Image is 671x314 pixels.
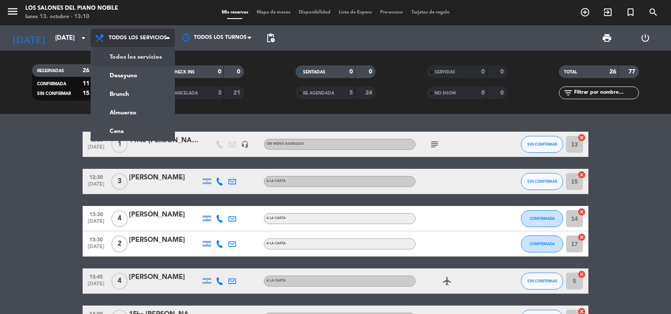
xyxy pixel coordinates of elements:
span: Pre-acceso [376,10,407,15]
button: menu [6,5,19,21]
span: 13:45 [86,271,107,281]
strong: 0 [481,90,485,96]
button: SIN CONFIRMAR [521,273,563,290]
i: cancel [577,171,586,179]
span: SIN CONFIRMAR [37,92,71,96]
span: CONFIRMADA [37,82,66,86]
span: Tarjetas de regalo [407,10,454,15]
span: RE AGENDADA [303,91,334,95]
span: 1 [111,136,128,153]
strong: 26 [83,68,89,73]
span: CONFIRMADA [530,241,555,246]
span: CANCELADA [172,91,198,95]
strong: 0 [500,69,505,75]
i: headset_mic [241,141,249,148]
span: A LA CARTA [266,279,286,282]
span: 3 [111,173,128,190]
span: pending_actions [266,33,276,43]
strong: 0 [369,69,374,75]
span: SENTADAS [303,70,325,74]
a: Todos los servicios [91,48,174,66]
strong: 0 [500,90,505,96]
div: Los Salones del Piano Nobile [25,4,118,13]
strong: 5 [349,90,353,96]
div: [PERSON_NAME] [129,235,201,246]
i: arrow_drop_down [78,33,89,43]
i: menu [6,5,19,18]
span: SIN CONFIRMAR [527,279,557,283]
span: RESERVADAS [37,69,64,73]
strong: 0 [237,69,242,75]
span: A LA CARTA [266,179,286,183]
span: [DATE] [86,281,107,291]
strong: 26 [609,69,616,75]
span: SIN CONFIRMAR [527,142,557,146]
input: Filtrar por nombre... [573,88,639,97]
span: Sin menú asignado [266,142,304,146]
span: Mapa de mesas [252,10,295,15]
i: filter_list [563,88,573,98]
a: Desayuno [91,66,174,85]
i: turned_in_not [625,7,636,17]
span: SIN CONFIRMAR [527,179,557,184]
span: [DATE] [86,181,107,191]
span: A LA CARTA [266,217,286,220]
span: SERVIDAS [435,70,455,74]
strong: 3 [218,90,221,96]
span: Lista de Espera [335,10,376,15]
span: 2 [111,235,128,252]
button: SIN CONFIRMAR [521,173,563,190]
span: TOTAL [564,70,577,74]
strong: 24 [365,90,374,96]
i: add_circle_outline [580,7,590,17]
div: lunes 13. octubre - 13:10 [25,13,118,21]
span: Todos los servicios [109,35,167,41]
button: SIN CONFIRMAR [521,136,563,153]
span: [DATE] [86,219,107,228]
i: cancel [577,133,586,142]
strong: 21 [234,90,242,96]
span: [DATE] [86,144,107,154]
strong: 0 [349,69,353,75]
span: 12:00 [86,135,107,144]
strong: 15 [83,90,89,96]
div: [PERSON_NAME] [129,172,201,183]
strong: 0 [481,69,485,75]
i: cancel [577,233,586,241]
i: cancel [577,270,586,279]
span: Disponibilidad [295,10,335,15]
i: cancel [577,208,586,216]
i: airplanemode_active [442,276,452,286]
i: power_settings_new [640,33,650,43]
button: CONFIRMADA [521,210,563,227]
i: [DATE] [6,29,51,47]
a: Brunch [91,85,174,103]
span: 12:30 [86,172,107,181]
span: CONFIRMADA [530,216,555,221]
span: [DATE] [86,244,107,254]
span: CHECK INS [172,70,195,74]
span: print [602,33,612,43]
div: LOG OUT [626,25,665,51]
span: NO SHOW [435,91,456,95]
a: Almuerzo [91,103,174,122]
div: [PERSON_NAME] [129,209,201,220]
strong: 11 [83,81,89,87]
span: Mis reservas [217,10,252,15]
span: 4 [111,273,128,290]
span: 4 [111,210,128,227]
i: search [648,7,658,17]
i: subject [429,139,440,149]
strong: 0 [218,69,221,75]
button: CONFIRMADA [521,235,563,252]
div: [PERSON_NAME] [129,272,201,283]
span: A LA CARTA [266,242,286,245]
strong: 77 [628,69,637,75]
a: Cena [91,122,174,141]
span: 13:30 [86,234,107,244]
span: 13:30 [86,209,107,219]
i: exit_to_app [603,7,613,17]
